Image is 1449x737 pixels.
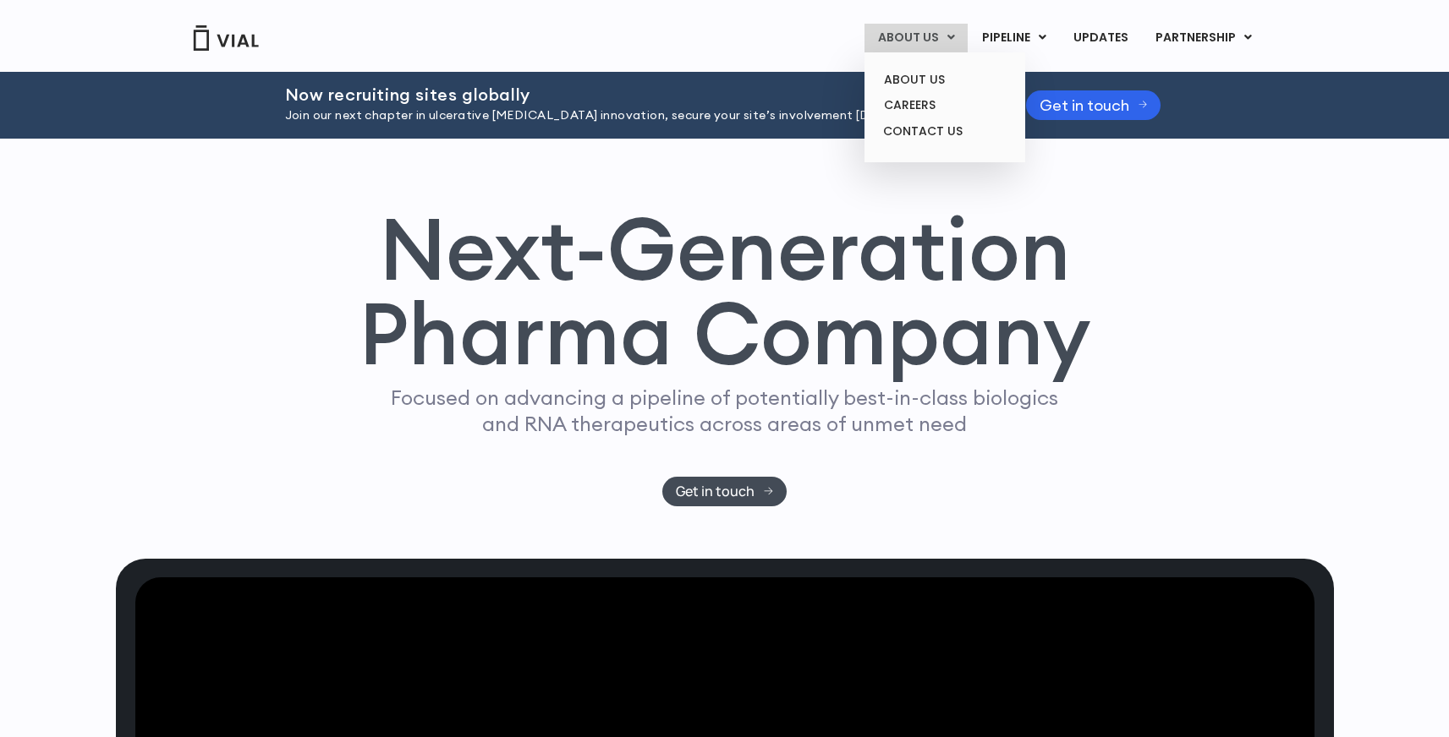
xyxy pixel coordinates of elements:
[1026,90,1161,120] a: Get in touch
[192,25,260,51] img: Vial Logo
[285,106,984,125] p: Join our next chapter in ulcerative [MEDICAL_DATA] innovation, secure your site’s involvement [DA...
[662,477,787,506] a: Get in touch
[969,24,1059,52] a: PIPELINEMenu Toggle
[359,206,1091,377] h1: Next-Generation Pharma Company
[1040,99,1129,112] span: Get in touch
[870,92,1018,118] a: CAREERS
[676,485,755,498] span: Get in touch
[870,67,1018,93] a: ABOUT US
[864,24,968,52] a: ABOUT USMenu Toggle
[285,85,984,104] h2: Now recruiting sites globally
[870,118,1018,145] a: CONTACT US
[384,385,1066,437] p: Focused on advancing a pipeline of potentially best-in-class biologics and RNA therapeutics acros...
[1142,24,1265,52] a: PARTNERSHIPMenu Toggle
[1060,24,1141,52] a: UPDATES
